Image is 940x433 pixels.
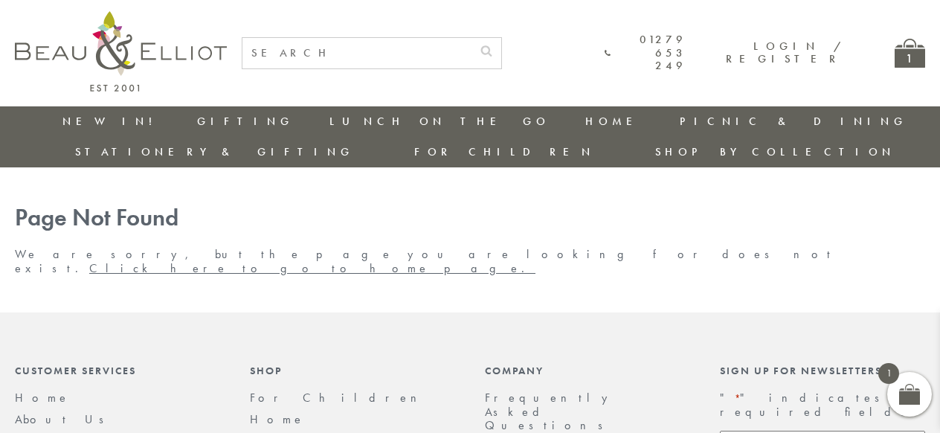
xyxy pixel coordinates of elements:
[242,38,471,68] input: SEARCH
[15,365,220,376] div: Customer Services
[585,114,645,129] a: Home
[15,11,227,92] img: logo
[75,144,354,159] a: Stationery & Gifting
[250,411,305,427] a: Home
[89,260,535,276] a: Click here to go to home page.
[15,390,70,405] a: Home
[329,114,550,129] a: Lunch On The Go
[726,39,843,66] a: Login / Register
[878,363,899,384] span: 1
[197,114,294,129] a: Gifting
[720,391,925,419] p: " " indicates required fields
[485,365,690,376] div: Company
[680,114,907,129] a: Picnic & Dining
[15,205,925,232] h1: Page Not Found
[895,39,925,68] a: 1
[15,411,114,427] a: About Us
[414,144,595,159] a: For Children
[605,33,687,72] a: 01279 653 249
[655,144,895,159] a: Shop by collection
[485,390,616,433] a: Frequently Asked Questions
[250,390,428,405] a: For Children
[62,114,162,129] a: New in!
[250,365,455,376] div: Shop
[720,365,925,376] div: Sign up for newsletters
